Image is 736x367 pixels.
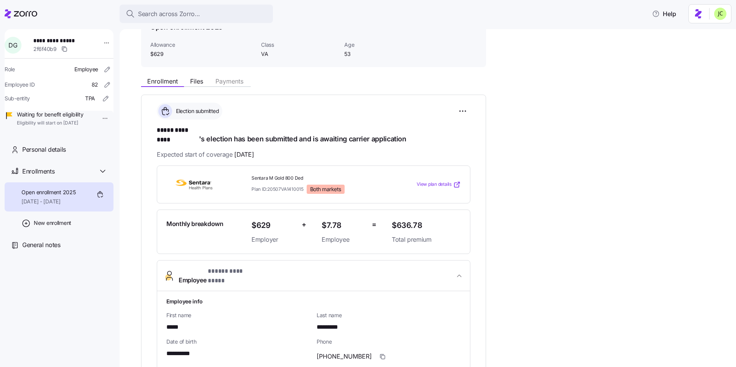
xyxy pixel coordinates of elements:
[372,219,376,230] span: =
[179,267,253,285] span: Employee
[157,150,254,159] span: Expected start of coverage
[166,297,461,305] h1: Employee info
[21,198,76,205] span: [DATE] - [DATE]
[251,219,296,232] span: $629
[317,352,372,361] span: [PHONE_NUMBER]
[251,175,386,182] span: Sentara M Gold 800 Ded
[5,95,30,102] span: Sub-entity
[417,181,461,188] a: View plan details
[302,219,306,230] span: +
[74,66,98,73] span: Employee
[34,219,71,227] span: New enrollment
[174,107,219,115] span: Election submitted
[17,120,83,126] span: Eligibility will start on [DATE]
[85,95,95,102] span: TPA
[33,45,57,53] span: 2f6f40b9
[5,81,35,88] span: Employee ID
[22,240,61,250] span: General notes
[392,219,461,232] span: $636.78
[215,78,243,84] span: Payments
[190,78,203,84] span: Files
[22,145,66,154] span: Personal details
[251,186,304,192] span: Plan ID: 20507VA1410015
[157,126,470,144] h1: 's election has been submitted and is awaiting carrier application
[8,42,17,48] span: D G
[21,188,76,196] span: Open enrollment 2025
[417,181,452,188] span: View plan details
[150,50,255,58] span: $629
[147,78,178,84] span: Enrollment
[322,219,366,232] span: $7.78
[166,219,223,229] span: Monthly breakdown
[652,9,676,18] span: Help
[317,311,461,319] span: Last name
[322,235,366,244] span: Employee
[17,111,83,118] span: Waiting for benefit eligibility
[120,5,273,23] button: Search across Zorro...
[166,338,310,346] span: Date of birth
[392,235,461,244] span: Total premium
[166,311,310,319] span: First name
[138,9,200,19] span: Search across Zorro...
[344,50,421,58] span: 53
[261,41,338,49] span: Class
[5,66,15,73] span: Role
[317,338,461,346] span: Phone
[310,186,341,193] span: Both markets
[166,176,222,193] img: Sentara Health Plans
[22,167,54,176] span: Enrollments
[150,41,255,49] span: Allowance
[646,6,682,21] button: Help
[234,150,254,159] span: [DATE]
[344,41,421,49] span: Age
[261,50,338,58] span: VA
[92,81,98,88] span: 82
[714,8,726,20] img: 0d5040ea9766abea509702906ec44285
[251,235,296,244] span: Employer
